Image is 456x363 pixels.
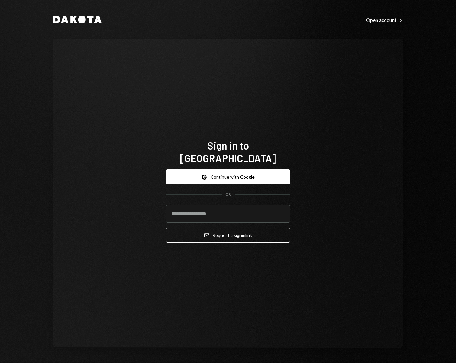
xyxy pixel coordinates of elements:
[166,139,290,164] h1: Sign in to [GEOGRAPHIC_DATA]
[366,17,403,23] div: Open account
[166,169,290,184] button: Continue with Google
[166,228,290,243] button: Request a signinlink
[225,192,231,197] div: OR
[366,16,403,23] a: Open account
